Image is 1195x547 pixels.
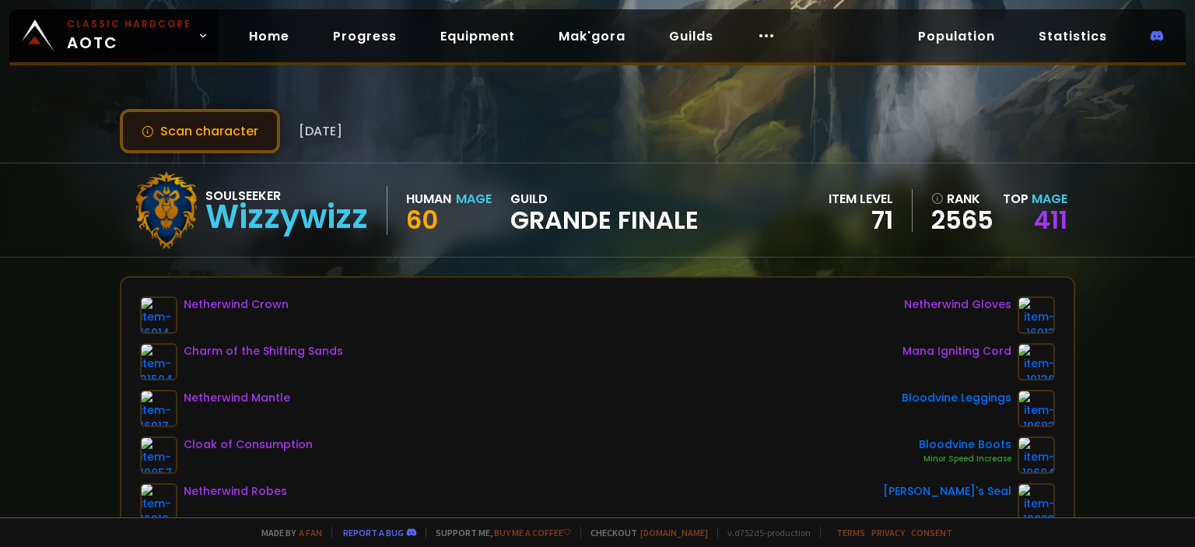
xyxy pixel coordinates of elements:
[184,437,313,453] div: Cloak of Consumption
[140,390,177,427] img: item-16917
[140,343,177,380] img: item-21504
[883,483,1011,500] div: [PERSON_NAME]'s Seal
[931,189,993,209] div: rank
[1034,202,1067,237] a: 411
[456,189,492,209] div: Mage
[919,437,1011,453] div: Bloodvine Boots
[1018,296,1055,334] img: item-16913
[640,527,708,538] a: [DOMAIN_NAME]
[184,343,343,359] div: Charm of the Shifting Sands
[657,20,726,52] a: Guilds
[299,121,342,141] span: [DATE]
[494,527,571,538] a: Buy me a coffee
[1003,189,1067,209] div: Top
[717,527,811,538] span: v. d752d5 - production
[406,202,438,237] span: 60
[902,390,1011,406] div: Bloodvine Leggings
[406,189,451,209] div: Human
[510,189,699,232] div: guild
[184,390,290,406] div: Netherwind Mantle
[426,527,571,538] span: Support me,
[906,20,1008,52] a: Population
[428,20,527,52] a: Equipment
[1026,20,1120,52] a: Statistics
[205,205,368,229] div: Wizzywizz
[919,453,1011,465] div: Minor Speed Increase
[343,527,404,538] a: Report a bug
[1018,343,1055,380] img: item-19136
[184,483,287,500] div: Netherwind Robes
[911,527,952,538] a: Consent
[580,527,708,538] span: Checkout
[120,109,280,153] button: Scan character
[184,296,289,313] div: Netherwind Crown
[904,296,1011,313] div: Netherwind Gloves
[1018,483,1055,521] img: item-19893
[510,209,699,232] span: Grande Finale
[252,527,322,538] span: Made by
[321,20,409,52] a: Progress
[67,17,191,54] span: AOTC
[67,17,191,31] small: Classic Hardcore
[871,527,905,538] a: Privacy
[140,437,177,474] img: item-19857
[829,189,893,209] div: item level
[902,343,1011,359] div: Mana Igniting Cord
[1032,190,1067,208] span: Mage
[205,186,368,205] div: Soulseeker
[1018,437,1055,474] img: item-19684
[140,296,177,334] img: item-16914
[546,20,638,52] a: Mak'gora
[299,527,322,538] a: a fan
[931,209,993,232] a: 2565
[829,209,893,232] div: 71
[1018,390,1055,427] img: item-19683
[140,483,177,521] img: item-16916
[237,20,302,52] a: Home
[836,527,865,538] a: Terms
[9,9,218,62] a: Classic HardcoreAOTC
